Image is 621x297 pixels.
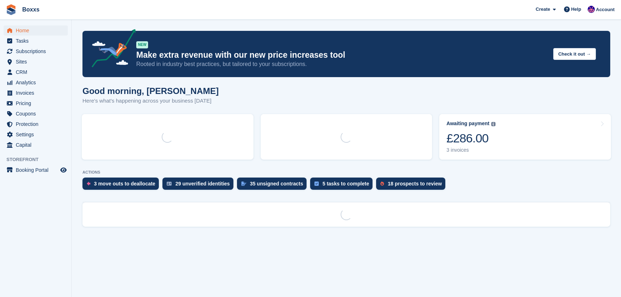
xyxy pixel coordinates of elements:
[4,36,68,46] a: menu
[16,46,59,56] span: Subscriptions
[446,147,496,153] div: 3 invoices
[175,181,230,187] div: 29 unverified identities
[4,57,68,67] a: menu
[16,36,59,46] span: Tasks
[4,119,68,129] a: menu
[82,86,219,96] h1: Good morning, [PERSON_NAME]
[388,181,442,187] div: 18 prospects to review
[250,181,303,187] div: 35 unsigned contracts
[310,178,376,193] a: 5 tasks to complete
[4,46,68,56] a: menu
[16,77,59,88] span: Analytics
[553,48,596,60] button: Check it out →
[376,178,449,193] a: 18 prospects to review
[596,6,615,13] span: Account
[94,181,155,187] div: 3 move outs to deallocate
[16,129,59,140] span: Settings
[314,181,319,186] img: task-75834270c22a3079a89374b754ae025e5fb1db73e45f91037f5363f120a921f8.svg
[4,140,68,150] a: menu
[19,4,42,15] a: Boxxs
[16,140,59,150] span: Capital
[491,122,496,126] img: icon-info-grey-7440780725fd019a000dd9b08b2336e03edf1995a4989e88bcd33f0948082b44.svg
[439,114,611,160] a: Awaiting payment £286.00 3 invoices
[322,181,369,187] div: 5 tasks to complete
[4,109,68,119] a: menu
[4,129,68,140] a: menu
[136,60,547,68] p: Rooted in industry best practices, but tailored to your subscriptions.
[86,29,136,70] img: price-adjustments-announcement-icon-8257ccfd72463d97f412b2fc003d46551f7dbcb40ab6d574587a9cd5c0d94...
[4,165,68,175] a: menu
[82,170,610,175] p: ACTIONS
[16,165,59,175] span: Booking Portal
[4,25,68,36] a: menu
[167,181,172,186] img: verify_identity-adf6edd0f0f0b5bbfe63781bf79b02c33cf7c696d77639b501bdc392416b5a36.svg
[380,181,384,186] img: prospect-51fa495bee0391a8d652442698ab0144808aea92771e9ea1ae160a38d050c398.svg
[16,57,59,67] span: Sites
[446,121,489,127] div: Awaiting payment
[16,88,59,98] span: Invoices
[16,109,59,119] span: Coupons
[6,156,71,163] span: Storefront
[16,67,59,77] span: CRM
[6,4,16,15] img: stora-icon-8386f47178a22dfd0bd8f6a31ec36ba5ce8667c1dd55bd0f319d3a0aa187defe.svg
[588,6,595,13] img: Jamie Malcolm
[4,77,68,88] a: menu
[4,88,68,98] a: menu
[59,166,68,174] a: Preview store
[82,97,219,105] p: Here's what's happening across your business [DATE]
[4,98,68,108] a: menu
[136,50,547,60] p: Make extra revenue with our new price increases tool
[87,181,90,186] img: move_outs_to_deallocate_icon-f764333ba52eb49d3ac5e1228854f67142a1ed5810a6f6cc68b1a99e826820c5.svg
[571,6,581,13] span: Help
[446,131,496,146] div: £286.00
[16,119,59,129] span: Protection
[4,67,68,77] a: menu
[16,25,59,36] span: Home
[162,178,237,193] a: 29 unverified identities
[82,178,162,193] a: 3 move outs to deallocate
[16,98,59,108] span: Pricing
[241,181,246,186] img: contract_signature_icon-13c848040528278c33f63329250d36e43548de30e8caae1d1a13099fd9432cc5.svg
[536,6,550,13] span: Create
[237,178,310,193] a: 35 unsigned contracts
[136,41,148,48] div: NEW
